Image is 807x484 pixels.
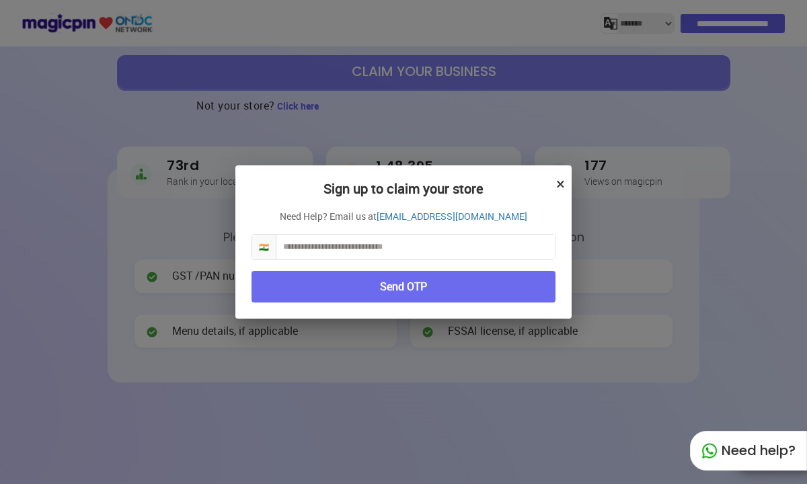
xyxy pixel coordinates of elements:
[252,182,555,210] h2: Sign up to claim your store
[556,172,565,195] button: ×
[252,210,555,223] p: Need Help? Email us at
[252,235,276,259] span: 🇮🇳
[377,210,527,223] a: [EMAIL_ADDRESS][DOMAIN_NAME]
[690,431,807,471] div: Need help?
[701,443,718,459] img: whatapp_green.7240e66a.svg
[252,271,555,302] button: Send OTP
